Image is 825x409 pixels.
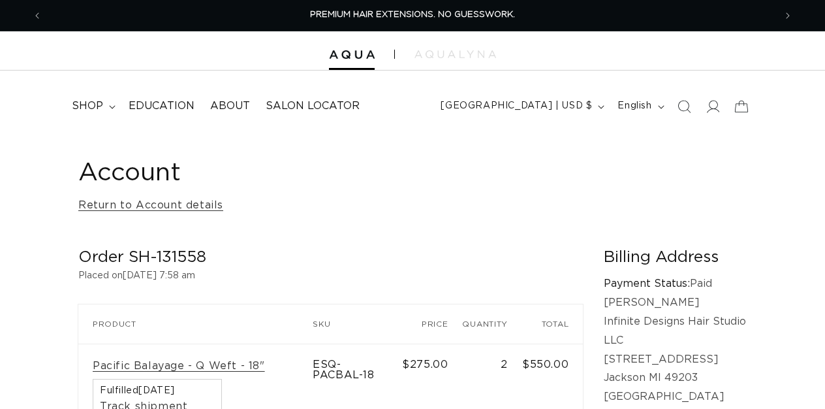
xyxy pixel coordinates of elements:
[129,99,195,113] span: Education
[100,386,215,395] span: Fulfilled
[773,3,802,28] button: Next announcement
[402,359,448,370] span: $275.00
[64,91,121,121] summary: shop
[78,248,583,268] h2: Order SH-131558
[258,91,367,121] a: Salon Locator
[72,99,103,113] span: shop
[604,278,690,289] strong: Payment Status:
[617,99,651,113] span: English
[433,94,610,119] button: [GEOGRAPHIC_DATA] | USD $
[78,157,747,189] h1: Account
[604,248,747,268] h2: Billing Address
[604,274,747,293] p: Paid
[93,359,265,373] a: Pacific Balayage - Q Weft - 18"
[121,91,202,121] a: Education
[329,50,375,59] img: Aqua Hair Extensions
[313,304,402,344] th: SKU
[402,304,462,344] th: Price
[414,50,496,58] img: aqualyna.com
[78,304,313,344] th: Product
[210,99,250,113] span: About
[123,271,195,280] time: [DATE] 7:58 am
[23,3,52,28] button: Previous announcement
[138,386,175,395] time: [DATE]
[202,91,258,121] a: About
[266,99,360,113] span: Salon Locator
[462,304,522,344] th: Quantity
[522,304,583,344] th: Total
[604,293,747,406] p: [PERSON_NAME] Infinite Designs Hair Studio LLC [STREET_ADDRESS] Jackson MI 49203 [GEOGRAPHIC_DATA]
[610,94,669,119] button: English
[78,268,583,284] p: Placed on
[441,99,592,113] span: [GEOGRAPHIC_DATA] | USD $
[670,92,698,121] summary: Search
[78,196,223,215] a: Return to Account details
[310,10,515,19] span: PREMIUM HAIR EXTENSIONS. NO GUESSWORK.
